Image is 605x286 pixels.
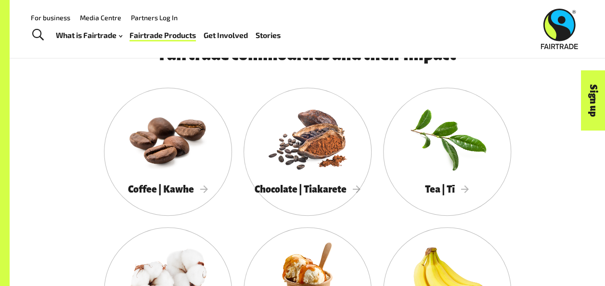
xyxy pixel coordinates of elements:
[104,88,232,216] a: Coffee | Kawhe
[129,28,196,42] a: Fairtrade Products
[26,23,50,47] a: Toggle Search
[56,28,122,42] a: What is Fairtrade
[244,88,372,216] a: Chocolate | Tiakarete
[425,184,469,195] span: Tea | Tī
[256,28,281,42] a: Stories
[541,9,578,49] img: Fairtrade Australia New Zealand logo
[80,13,121,22] a: Media Centre
[128,184,208,195] span: Coffee | Kawhe
[204,28,248,42] a: Get Involved
[31,13,70,22] a: For business
[383,88,511,216] a: Tea | Tī
[255,184,360,195] span: Chocolate | Tiakarete
[131,13,178,22] a: Partners Log In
